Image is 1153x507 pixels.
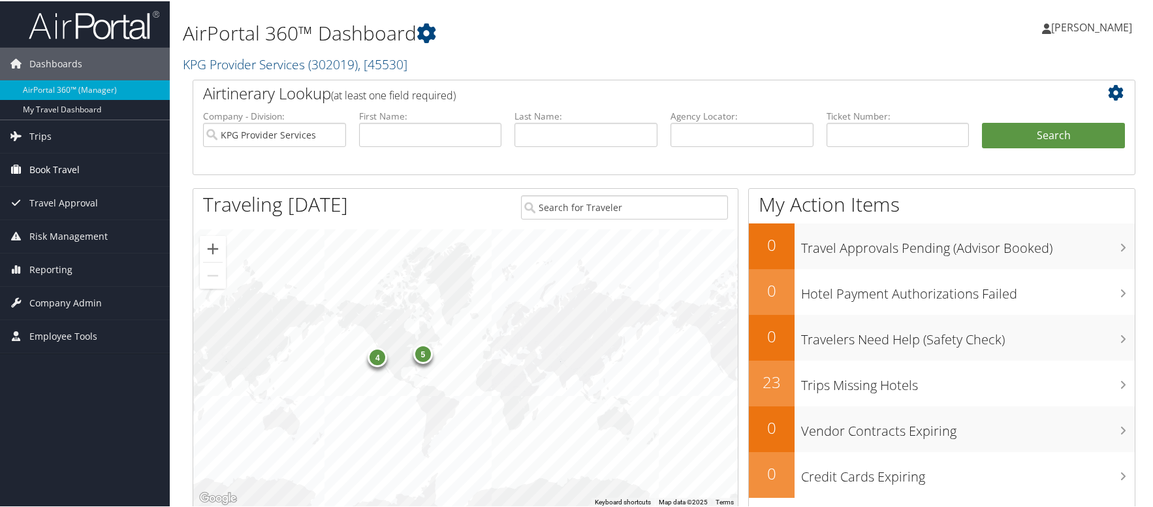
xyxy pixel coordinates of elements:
[521,194,729,218] input: Search for Traveler
[331,87,456,101] span: (at least one field required)
[801,460,1135,485] h3: Credit Cards Expiring
[29,286,102,318] span: Company Admin
[827,108,970,122] label: Ticket Number:
[749,324,795,346] h2: 0
[29,46,82,79] span: Dashboards
[29,152,80,185] span: Book Travel
[200,235,226,261] button: Zoom in
[749,222,1135,268] a: 0Travel Approvals Pending (Advisor Booked)
[368,346,387,365] div: 4
[749,416,795,438] h2: 0
[749,233,795,255] h2: 0
[29,319,97,352] span: Employee Tools
[197,489,240,506] a: Open this area in Google Maps (opens a new window)
[203,189,348,217] h1: Traveling [DATE]
[200,261,226,287] button: Zoom out
[183,54,407,72] a: KPG Provider Services
[749,461,795,483] h2: 0
[659,497,708,504] span: Map data ©2025
[671,108,813,122] label: Agency Locator:
[801,323,1135,348] h3: Travelers Need Help (Safety Check)
[29,8,159,39] img: airportal-logo.png
[801,231,1135,256] h3: Travel Approvals Pending (Advisor Booked)
[749,359,1135,405] a: 23Trips Missing Hotels
[358,54,407,72] span: , [ 45530 ]
[29,219,108,252] span: Risk Management
[749,314,1135,359] a: 0Travelers Need Help (Safety Check)
[514,108,657,122] label: Last Name:
[183,18,825,46] h1: AirPortal 360™ Dashboard
[749,370,795,392] h2: 23
[595,497,651,506] button: Keyboard shortcuts
[749,268,1135,314] a: 0Hotel Payment Authorizations Failed
[203,81,1047,103] h2: Airtinerary Lookup
[801,414,1135,439] h3: Vendor Contracts Expiring
[29,186,98,218] span: Travel Approval
[29,252,72,285] span: Reporting
[1051,19,1132,33] span: [PERSON_NAME]
[749,278,795,301] h2: 0
[197,489,240,506] img: Google
[801,368,1135,393] h3: Trips Missing Hotels
[749,451,1135,497] a: 0Credit Cards Expiring
[29,119,52,152] span: Trips
[749,189,1135,217] h1: My Action Items
[716,497,734,504] a: Terms (opens in new tab)
[308,54,358,72] span: ( 302019 )
[749,405,1135,451] a: 0Vendor Contracts Expiring
[982,122,1125,148] button: Search
[359,108,502,122] label: First Name:
[203,108,346,122] label: Company - Division:
[413,343,433,363] div: 5
[801,277,1135,302] h3: Hotel Payment Authorizations Failed
[1042,7,1145,46] a: [PERSON_NAME]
